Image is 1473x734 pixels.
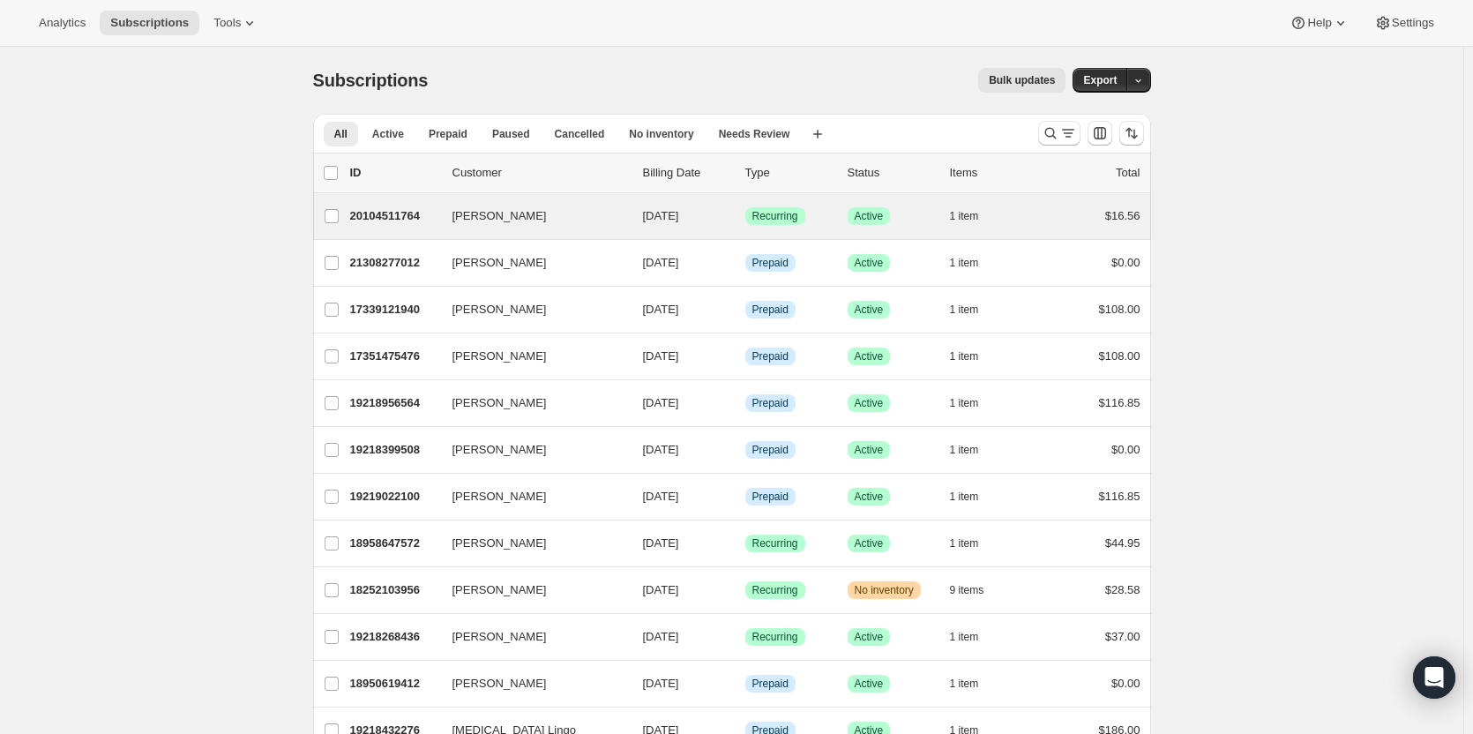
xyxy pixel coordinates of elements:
button: 1 item [950,531,998,556]
span: Recurring [752,536,798,550]
span: Prepaid [752,349,789,363]
span: Prepaid [429,127,467,141]
p: Total [1116,164,1140,182]
div: 18252103956[PERSON_NAME][DATE]SuccessRecurringWarningNo inventory9 items$28.58 [350,578,1140,603]
span: [DATE] [643,536,679,550]
span: [PERSON_NAME] [452,628,547,646]
div: 17339121940[PERSON_NAME][DATE]InfoPrepaidSuccessActive1 item$108.00 [350,297,1140,322]
span: [PERSON_NAME] [452,675,547,693]
button: Create new view [804,122,832,146]
span: Prepaid [752,303,789,317]
button: Sort the results [1119,121,1144,146]
button: Analytics [28,11,96,35]
span: 1 item [950,209,979,223]
button: 1 item [950,671,998,696]
span: $116.85 [1099,396,1140,409]
button: Subscriptions [100,11,199,35]
span: 1 item [950,630,979,644]
span: $108.00 [1099,349,1140,363]
span: [PERSON_NAME] [452,301,547,318]
span: 1 item [950,396,979,410]
span: Recurring [752,630,798,644]
span: 9 items [950,583,984,597]
p: Status [848,164,936,182]
span: Paused [492,127,530,141]
span: Export [1083,73,1117,87]
span: Bulk updates [989,73,1055,87]
span: Active [855,303,884,317]
span: [PERSON_NAME] [452,394,547,412]
span: Analytics [39,16,86,30]
span: $16.56 [1105,209,1140,222]
span: [DATE] [643,443,679,456]
span: Active [855,677,884,691]
span: No inventory [855,583,914,597]
span: Prepaid [752,443,789,457]
button: [PERSON_NAME] [442,623,618,651]
span: Help [1307,16,1331,30]
span: [DATE] [643,630,679,643]
span: 1 item [950,443,979,457]
span: Active [855,490,884,504]
span: Active [855,536,884,550]
button: [PERSON_NAME] [442,249,618,277]
p: 19218268436 [350,628,438,646]
button: [PERSON_NAME] [442,389,618,417]
span: Cancelled [555,127,605,141]
div: Items [950,164,1038,182]
span: 1 item [950,303,979,317]
span: [DATE] [643,677,679,690]
div: Type [745,164,834,182]
div: 19219022100[PERSON_NAME][DATE]InfoPrepaidSuccessActive1 item$116.85 [350,484,1140,509]
span: [PERSON_NAME] [452,254,547,272]
button: [PERSON_NAME] [442,529,618,558]
p: 18950619412 [350,675,438,693]
span: $116.85 [1099,490,1140,503]
button: [PERSON_NAME] [442,483,618,511]
p: ID [350,164,438,182]
div: 19218268436[PERSON_NAME][DATE]SuccessRecurringSuccessActive1 item$37.00 [350,625,1140,649]
button: 1 item [950,344,998,369]
div: 21308277012[PERSON_NAME][DATE]InfoPrepaidSuccessActive1 item$0.00 [350,251,1140,275]
span: $0.00 [1111,443,1140,456]
span: [DATE] [643,209,679,222]
button: Tools [203,11,269,35]
span: 1 item [950,490,979,504]
span: Active [855,256,884,270]
div: 18958647572[PERSON_NAME][DATE]SuccessRecurringSuccessActive1 item$44.95 [350,531,1140,556]
p: 17351475476 [350,348,438,365]
button: [PERSON_NAME] [442,202,618,230]
span: Active [855,443,884,457]
button: [PERSON_NAME] [442,296,618,324]
span: Subscriptions [313,71,429,90]
span: [PERSON_NAME] [452,348,547,365]
p: 20104511764 [350,207,438,225]
button: [PERSON_NAME] [442,670,618,698]
p: 19219022100 [350,488,438,506]
span: 1 item [950,677,979,691]
span: 1 item [950,536,979,550]
p: 17339121940 [350,301,438,318]
button: 1 item [950,438,998,462]
span: No inventory [629,127,693,141]
span: Tools [213,16,241,30]
button: 1 item [950,251,998,275]
span: [PERSON_NAME] [452,581,547,599]
button: Customize table column order and visibility [1088,121,1112,146]
span: Subscriptions [110,16,189,30]
span: $37.00 [1105,630,1140,643]
span: $28.58 [1105,583,1140,596]
button: Export [1073,68,1127,93]
button: [PERSON_NAME] [442,342,618,371]
p: 18252103956 [350,581,438,599]
span: [DATE] [643,583,679,596]
button: 1 item [950,204,998,228]
span: Active [855,630,884,644]
span: [PERSON_NAME] [452,488,547,506]
span: 1 item [950,256,979,270]
span: Active [855,349,884,363]
div: 19218399508[PERSON_NAME][DATE]InfoPrepaidSuccessActive1 item$0.00 [350,438,1140,462]
button: 1 item [950,625,998,649]
span: All [334,127,348,141]
span: Active [855,396,884,410]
